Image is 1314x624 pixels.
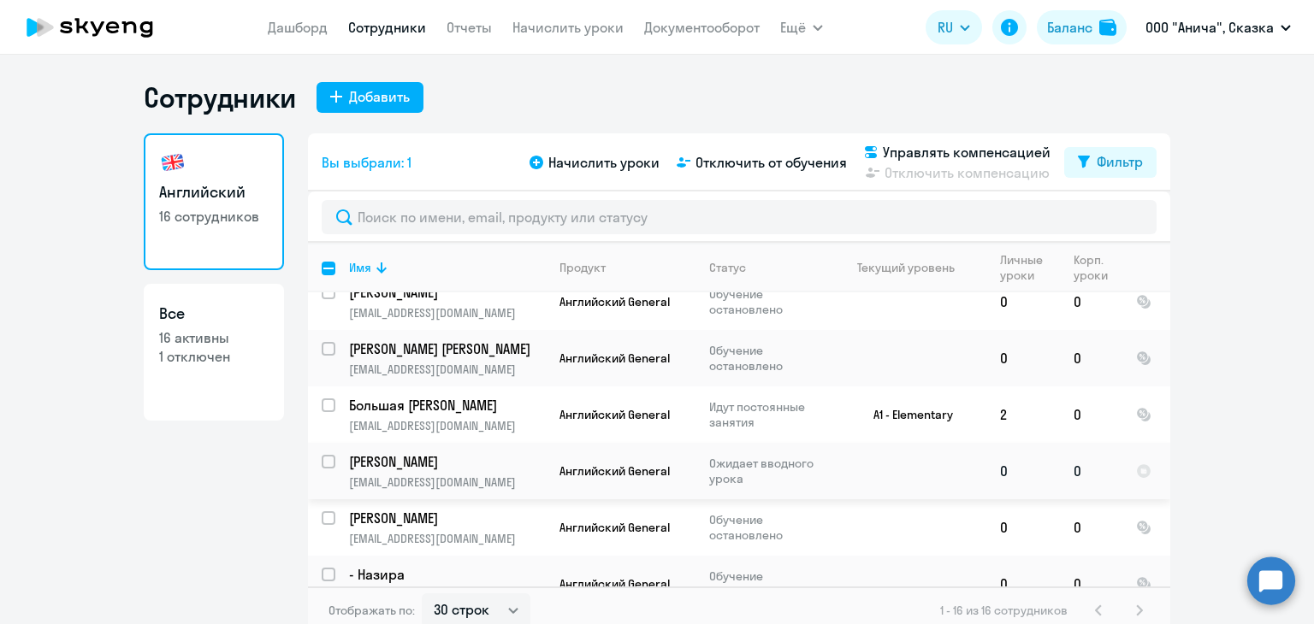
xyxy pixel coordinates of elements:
[559,407,670,422] span: Английский General
[841,260,985,275] div: Текущий уровень
[349,452,545,471] a: [PERSON_NAME]
[827,386,986,443] td: A1 - Elementary
[159,149,186,176] img: english
[268,19,328,36] a: Дашборд
[559,576,670,592] span: Английский General
[349,531,545,546] p: [EMAIL_ADDRESS][DOMAIN_NAME]
[512,19,624,36] a: Начислить уроки
[857,260,955,275] div: Текущий уровень
[447,19,492,36] a: Отчеты
[559,350,670,366] span: Английский General
[159,347,269,366] p: 1 отключен
[780,17,806,38] span: Ещё
[349,509,542,527] p: [PERSON_NAME]
[559,260,606,275] div: Продукт
[349,260,371,275] div: Имя
[1000,252,1059,283] div: Личные уроки
[349,283,545,302] a: [PERSON_NAME]
[695,152,847,173] span: Отключить от обучения
[1060,556,1122,612] td: 0
[1064,147,1157,178] button: Фильтр
[1060,274,1122,330] td: 0
[709,343,826,374] p: Обучение остановлено
[349,86,410,107] div: Добавить
[1074,252,1122,283] div: Корп. уроки
[348,19,426,36] a: Сотрудники
[349,339,542,358] p: [PERSON_NAME] [PERSON_NAME]
[559,260,695,275] div: Продукт
[986,443,1060,499] td: 0
[709,512,826,543] p: Обучение остановлено
[780,10,823,44] button: Ещё
[1060,443,1122,499] td: 0
[317,82,423,113] button: Добавить
[1097,151,1143,172] div: Фильтр
[1047,17,1092,38] div: Баланс
[986,330,1060,386] td: 0
[559,463,670,479] span: Английский General
[322,200,1157,234] input: Поиск по имени, email, продукту или статусу
[548,152,660,173] span: Начислить уроки
[144,80,296,115] h1: Сотрудники
[559,294,670,309] span: Английский General
[1060,330,1122,386] td: 0
[349,260,545,275] div: Имя
[159,181,269,203] h3: Английский
[349,396,542,415] p: Большая [PERSON_NAME]
[144,284,284,421] a: Все16 активны1 отключен
[349,283,542,302] p: [PERSON_NAME]
[709,456,826,486] p: Ожидает вводного урока
[986,274,1060,330] td: 0
[644,19,760,36] a: Документооборот
[349,565,545,584] a: - Назира
[349,565,542,584] p: - Назира
[349,339,545,358] a: [PERSON_NAME] [PERSON_NAME]
[940,603,1068,618] span: 1 - 16 из 16 сотрудников
[926,10,982,44] button: RU
[349,474,545,490] p: [EMAIL_ADDRESS][DOMAIN_NAME]
[1099,19,1116,36] img: balance
[159,207,269,226] p: 16 сотрудников
[349,418,545,433] p: [EMAIL_ADDRESS][DOMAIN_NAME]
[1074,252,1110,283] div: Корп. уроки
[1037,10,1127,44] button: Балансbalance
[709,286,826,317] p: Обучение остановлено
[1000,252,1048,283] div: Личные уроки
[349,396,545,415] a: Большая [PERSON_NAME]
[559,520,670,535] span: Английский General
[709,568,826,599] p: Обучение остановлено
[322,152,411,173] span: Вы выбрали: 1
[349,362,545,377] p: [EMAIL_ADDRESS][DOMAIN_NAME]
[349,509,545,527] a: [PERSON_NAME]
[349,305,545,321] p: [EMAIL_ADDRESS][DOMAIN_NAME]
[1060,386,1122,443] td: 0
[883,142,1051,162] span: Управлять компенсацией
[349,452,542,471] p: [PERSON_NAME]
[986,499,1060,556] td: 0
[159,328,269,347] p: 16 активны
[1137,7,1299,48] button: ООО "Анича", Сказка
[144,133,284,270] a: Английский16 сотрудников
[159,303,269,325] h3: Все
[986,386,1060,443] td: 2
[1060,499,1122,556] td: 0
[328,603,415,618] span: Отображать по:
[986,556,1060,612] td: 0
[709,399,826,430] p: Идут постоянные занятия
[709,260,746,275] div: Статус
[709,260,826,275] div: Статус
[1145,17,1274,38] p: ООО "Анича", Сказка
[938,17,953,38] span: RU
